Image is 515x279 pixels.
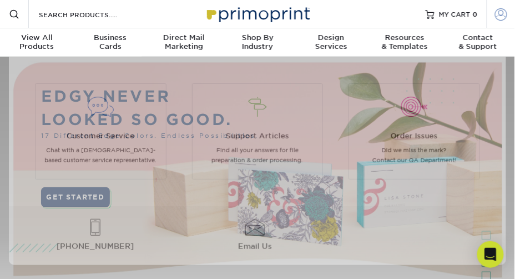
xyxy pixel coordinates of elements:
[368,33,442,42] span: Resources
[441,28,515,58] a: Contact& Support
[38,8,146,21] input: SEARCH PRODUCTS.....
[201,131,315,141] span: Support Articles
[368,33,442,51] div: & Templates
[477,241,504,268] div: Open Intercom Messenger
[294,33,368,42] span: Design
[178,241,333,252] span: Email Us
[202,2,313,26] img: Primoprint
[344,83,484,180] a: Order Issues Did we miss the mark? Contact our QA Department!
[294,28,368,58] a: DesignServices
[201,146,315,166] p: Find all your answers for file preparation & order processing.
[18,241,173,252] span: [PHONE_NUMBER]
[18,220,173,252] a: [PHONE_NUMBER]
[368,28,442,58] a: Resources& Templates
[439,9,471,19] span: MY CART
[188,83,328,180] a: Support Articles Find all your answers for file preparation & order processing.
[221,33,295,51] div: Industry
[178,220,333,252] a: Email Us
[473,10,478,18] span: 0
[74,28,148,58] a: BusinessCards
[357,131,471,141] span: Order Issues
[441,33,515,51] div: & Support
[147,33,221,42] span: Direct Mail
[44,131,158,141] span: Customer Service
[294,33,368,51] div: Services
[147,28,221,58] a: Direct MailMarketing
[221,33,295,42] span: Shop By
[221,28,295,58] a: Shop ByIndustry
[44,146,158,166] p: Chat with a [DEMOGRAPHIC_DATA]-based customer service representative.
[74,33,148,51] div: Cards
[74,33,148,42] span: Business
[31,83,171,180] a: Customer Service Chat with a [DEMOGRAPHIC_DATA]-based customer service representative.
[147,33,221,51] div: Marketing
[441,33,515,42] span: Contact
[357,146,471,166] p: Did we miss the mark? Contact our QA Department!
